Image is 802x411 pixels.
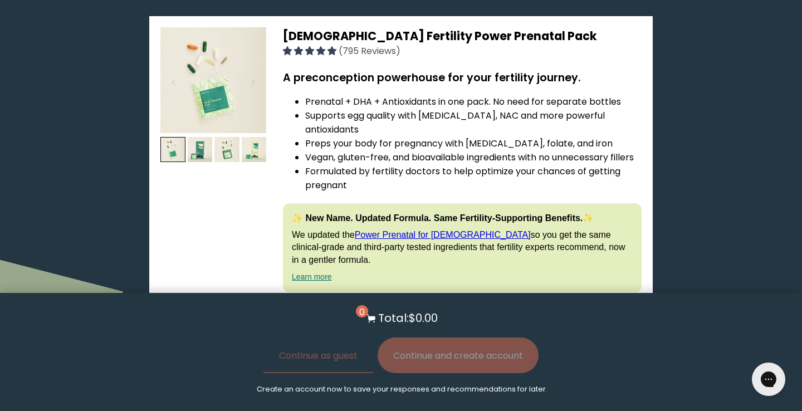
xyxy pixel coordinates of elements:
[378,337,539,373] button: Continue and create account
[356,305,368,317] span: 0
[305,136,642,150] li: Preps your body for pregnancy with [MEDICAL_DATA], folate, and iron
[292,229,633,266] p: We updated the so you get the same clinical-grade and third-party tested ingredients that fertili...
[263,337,373,373] button: Continue as guest
[214,137,239,162] img: thumbnail image
[292,272,332,281] a: Learn more
[292,213,594,223] strong: ✨ New Name. Updated Formula. Same Fertility-Supporting Benefits.✨
[305,95,642,109] li: Prenatal + DHA + Antioxidants in one pack. No need for separate bottles
[746,359,791,400] iframe: Gorgias live chat messenger
[355,230,531,239] a: Power Prenatal for [DEMOGRAPHIC_DATA]
[378,310,438,326] p: Total: $0.00
[305,109,642,136] li: Supports egg quality with [MEDICAL_DATA], NAC and more powerful antioxidants
[339,45,400,57] span: (795 Reviews)
[305,164,642,192] li: Formulated by fertility doctors to help optimize your chances of getting pregnant
[283,70,581,85] strong: A preconception powerhouse for your fertility journey.
[242,137,267,162] img: thumbnail image
[257,384,546,394] p: Create an account now to save your responses and recommendations for later
[160,27,266,133] img: thumbnail image
[305,150,642,164] li: Vegan, gluten-free, and bioavailable ingredients with no unnecessary fillers
[283,45,339,57] span: 4.95 stars
[188,137,213,162] img: thumbnail image
[160,137,185,162] img: thumbnail image
[283,28,597,44] span: [DEMOGRAPHIC_DATA] Fertility Power Prenatal Pack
